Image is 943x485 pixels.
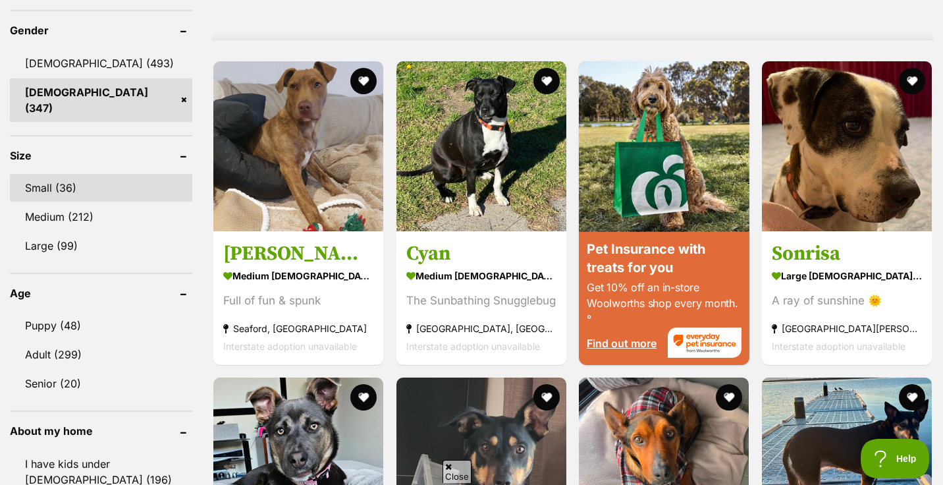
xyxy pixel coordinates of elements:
[10,150,192,161] header: Size
[406,241,556,266] h3: Cyan
[533,384,560,411] button: favourite
[772,241,922,266] h3: Sonrisa
[10,312,192,339] a: Puppy (48)
[10,287,192,299] header: Age
[396,231,566,365] a: Cyan medium [DEMOGRAPHIC_DATA] Dog The Sunbathing Snugglebug [GEOGRAPHIC_DATA], [GEOGRAPHIC_DATA]...
[10,232,192,260] a: Large (99)
[10,49,192,77] a: [DEMOGRAPHIC_DATA] (493)
[10,370,192,397] a: Senior (20)
[351,68,377,94] button: favourite
[406,320,556,337] strong: [GEOGRAPHIC_DATA], [GEOGRAPHIC_DATA]
[10,341,192,368] a: Adult (299)
[10,174,192,202] a: Small (36)
[443,460,471,483] span: Close
[10,203,192,231] a: Medium (212)
[772,320,922,337] strong: [GEOGRAPHIC_DATA][PERSON_NAME][GEOGRAPHIC_DATA]
[762,231,932,365] a: Sonrisa large [DEMOGRAPHIC_DATA] Dog A ray of sunshine 🌞 [GEOGRAPHIC_DATA][PERSON_NAME][GEOGRAPHI...
[861,439,930,478] iframe: Help Scout Beacon - Open
[406,292,556,310] div: The Sunbathing Snugglebug
[10,78,192,122] a: [DEMOGRAPHIC_DATA] (347)
[899,384,925,411] button: favourite
[772,292,922,310] div: A ray of sunshine 🌞
[223,292,373,310] div: Full of fun & spunk
[772,341,905,352] span: Interstate adoption unavailable
[223,241,373,266] h3: [PERSON_NAME]
[396,61,566,231] img: Cyan - Mastiff Dog
[899,68,925,94] button: favourite
[351,384,377,411] button: favourite
[223,320,373,337] strong: Seaford, [GEOGRAPHIC_DATA]
[223,341,357,352] span: Interstate adoption unavailable
[213,61,383,231] img: Selena - Staffordshire Bull Terrier Dog
[406,266,556,285] strong: medium [DEMOGRAPHIC_DATA] Dog
[762,61,932,231] img: Sonrisa - American Bulldog
[406,341,540,352] span: Interstate adoption unavailable
[716,384,743,411] button: favourite
[772,266,922,285] strong: large [DEMOGRAPHIC_DATA] Dog
[10,425,192,437] header: About my home
[533,68,560,94] button: favourite
[223,266,373,285] strong: medium [DEMOGRAPHIC_DATA] Dog
[10,24,192,36] header: Gender
[213,231,383,365] a: [PERSON_NAME] medium [DEMOGRAPHIC_DATA] Dog Full of fun & spunk Seaford, [GEOGRAPHIC_DATA] Inters...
